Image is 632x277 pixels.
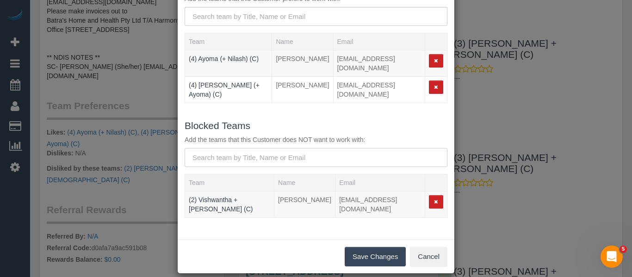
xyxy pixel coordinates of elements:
[185,148,447,167] input: Search team by Title, Name or Email
[274,191,335,218] td: Name
[272,50,333,77] td: Name
[274,174,335,191] th: Name
[272,33,333,50] th: Name
[601,246,623,268] iframe: Intercom live chat
[185,135,447,144] p: Add the teams that this Customer does NOT want to work with:
[333,33,425,50] th: Email
[333,50,425,77] td: Email
[620,246,627,253] span: 5
[410,247,447,266] button: Cancel
[189,81,260,98] a: (4) [PERSON_NAME] (+ Ayoma) (C)
[189,196,253,213] a: (2) Vishwantha + [PERSON_NAME] (C)
[333,77,425,103] td: Email
[335,191,425,218] td: Email
[185,77,272,103] td: Team
[185,50,272,77] td: Team
[185,191,274,218] td: Team
[185,7,447,26] input: Search team by Title, Name or Email
[272,77,333,103] td: Name
[185,120,447,131] h3: Blocked Teams
[335,174,425,191] th: Email
[345,247,406,266] button: Save Changes
[189,55,259,62] a: (4) Ayoma (+ Nilash) (C)
[185,33,272,50] th: Team
[185,174,274,191] th: Team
